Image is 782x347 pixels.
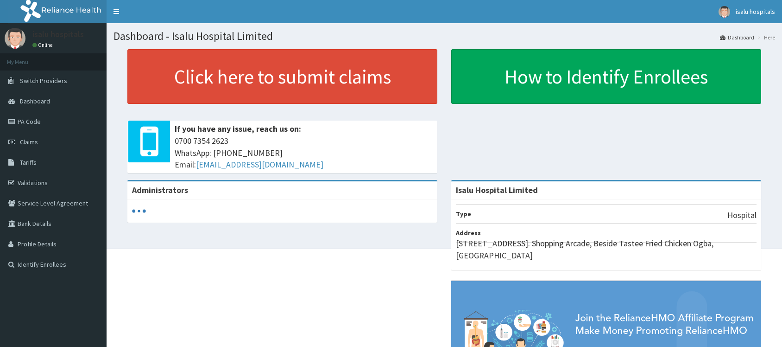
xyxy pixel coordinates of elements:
[175,135,433,171] span: 0700 7354 2623 WhatsApp: [PHONE_NUMBER] Email:
[736,7,775,16] span: isalu hospitals
[32,30,84,39] p: isalu hospitals
[456,210,471,218] b: Type
[727,209,757,221] p: Hospital
[32,42,55,48] a: Online
[196,159,323,170] a: [EMAIL_ADDRESS][DOMAIN_NAME]
[127,49,437,104] a: Click here to submit claims
[456,229,481,237] b: Address
[5,28,25,49] img: User Image
[20,158,37,167] span: Tariffs
[20,138,38,146] span: Claims
[451,49,761,104] a: How to Identify Enrollees
[175,123,301,134] b: If you have any issue, reach us on:
[114,30,775,42] h1: Dashboard - Isalu Hospital Limited
[20,77,67,85] span: Switch Providers
[719,6,730,18] img: User Image
[132,204,146,218] svg: audio-loading
[720,33,754,41] a: Dashboard
[132,185,188,195] b: Administrators
[456,238,757,261] p: [STREET_ADDRESS]. Shopping Arcade, Beside Tastee Fried Chicken Ogba, [GEOGRAPHIC_DATA]
[755,33,775,41] li: Here
[20,97,50,105] span: Dashboard
[456,185,538,195] strong: Isalu Hospital Limited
